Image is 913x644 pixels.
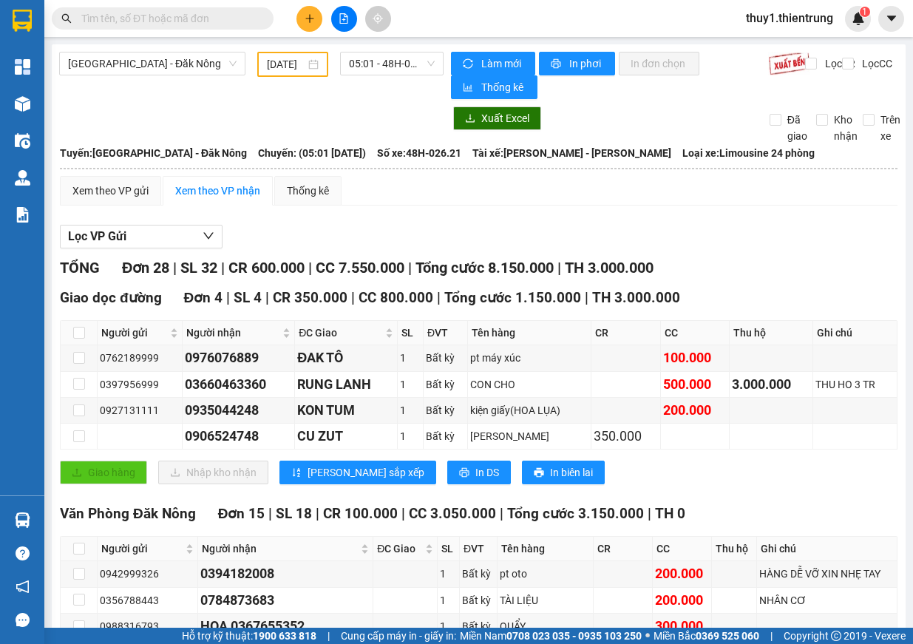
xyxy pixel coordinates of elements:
[444,289,581,306] span: Tổng cước 1.150.000
[308,259,312,277] span: |
[180,259,217,277] span: SL 32
[185,400,292,421] div: 0935044248
[451,75,537,99] button: bar-chartThống kê
[437,289,441,306] span: |
[60,147,247,159] b: Tuyến: [GEOGRAPHIC_DATA] - Đăk Nông
[462,592,495,609] div: Bất kỳ
[654,628,759,644] span: Miền Bắc
[655,505,685,522] span: TH 0
[459,467,469,479] span: printer
[470,350,588,366] div: pt máy xúc
[173,259,177,277] span: |
[185,374,292,395] div: 03660463360
[400,376,421,393] div: 1
[16,613,30,627] span: message
[852,12,865,25] img: icon-new-feature
[498,537,594,561] th: Tên hàng
[200,616,371,637] div: HOA 0367655352
[500,505,503,522] span: |
[15,207,30,223] img: solution-icon
[472,145,671,161] span: Tài xế: [PERSON_NAME] - [PERSON_NAME]
[13,10,32,32] img: logo-vxr
[663,400,727,421] div: 200.000
[327,628,330,644] span: |
[221,259,225,277] span: |
[16,546,30,560] span: question-circle
[341,628,456,644] span: Cung cấp máy in - giấy in:
[68,227,126,245] span: Lọc VP Gửi
[158,461,268,484] button: downloadNhập kho nhận
[297,426,395,447] div: CU ZUT
[100,618,195,634] div: 0988316793
[234,289,262,306] span: SL 4
[297,348,395,368] div: ĐAK TÔ
[551,58,563,70] span: printer
[438,537,460,561] th: SL
[655,616,709,637] div: 300.000
[759,592,895,609] div: NHÂN CƠ
[462,566,495,582] div: Bất kỳ
[463,58,475,70] span: sync
[68,52,237,75] span: Hà Nội - Đăk Nông
[465,113,475,125] span: download
[734,9,845,27] span: thuy1.thientrung
[15,96,30,112] img: warehouse-icon
[460,537,498,561] th: ĐVT
[401,505,405,522] span: |
[730,321,813,345] th: Thu hộ
[398,321,424,345] th: SL
[860,7,870,17] sup: 1
[101,325,167,341] span: Người gửi
[308,464,424,481] span: [PERSON_NAME] sắp xếp
[655,563,709,584] div: 200.000
[500,566,591,582] div: pt oto
[831,631,841,641] span: copyright
[228,259,305,277] span: CR 600.000
[101,540,183,557] span: Người gửi
[377,540,422,557] span: ĐC Giao
[653,537,712,561] th: CC
[323,505,398,522] span: CR 100.000
[203,230,214,242] span: down
[100,592,195,609] div: 0356788443
[426,350,465,366] div: Bất kỳ
[175,183,260,199] div: Xem theo VP nhận
[16,580,30,594] span: notification
[481,79,526,95] span: Thống kê
[565,259,654,277] span: TH 3.000.000
[253,630,316,642] strong: 1900 633 818
[539,52,615,75] button: printerIn phơi
[408,259,412,277] span: |
[273,289,347,306] span: CR 350.000
[100,350,180,366] div: 0762189999
[60,289,162,306] span: Giao dọc đường
[481,55,523,72] span: Làm mới
[81,10,256,27] input: Tìm tên, số ĐT hoặc mã đơn
[481,110,529,126] span: Xuất Excel
[712,537,757,561] th: Thu hộ
[316,259,404,277] span: CC 7.550.000
[661,321,730,345] th: CC
[475,464,499,481] span: In DS
[184,289,223,306] span: Đơn 4
[757,537,897,561] th: Ghi chú
[500,592,591,609] div: TÀI LIỆU
[447,461,511,484] button: printerIn DS
[426,402,465,418] div: Bất kỳ
[594,426,657,447] div: 350.000
[500,618,591,634] div: QUẨY
[770,628,773,644] span: |
[122,259,169,277] span: Đơn 28
[400,350,421,366] div: 1
[815,376,895,393] div: THU HO 3 TR
[813,321,897,345] th: Ghi chú
[200,590,371,611] div: 0784873683
[655,590,709,611] div: 200.000
[265,289,269,306] span: |
[619,52,699,75] button: In đơn chọn
[100,402,180,418] div: 0927131111
[645,633,650,639] span: ⚪️
[781,112,813,144] span: Đã giao
[339,13,349,24] span: file-add
[202,540,359,557] span: Người nhận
